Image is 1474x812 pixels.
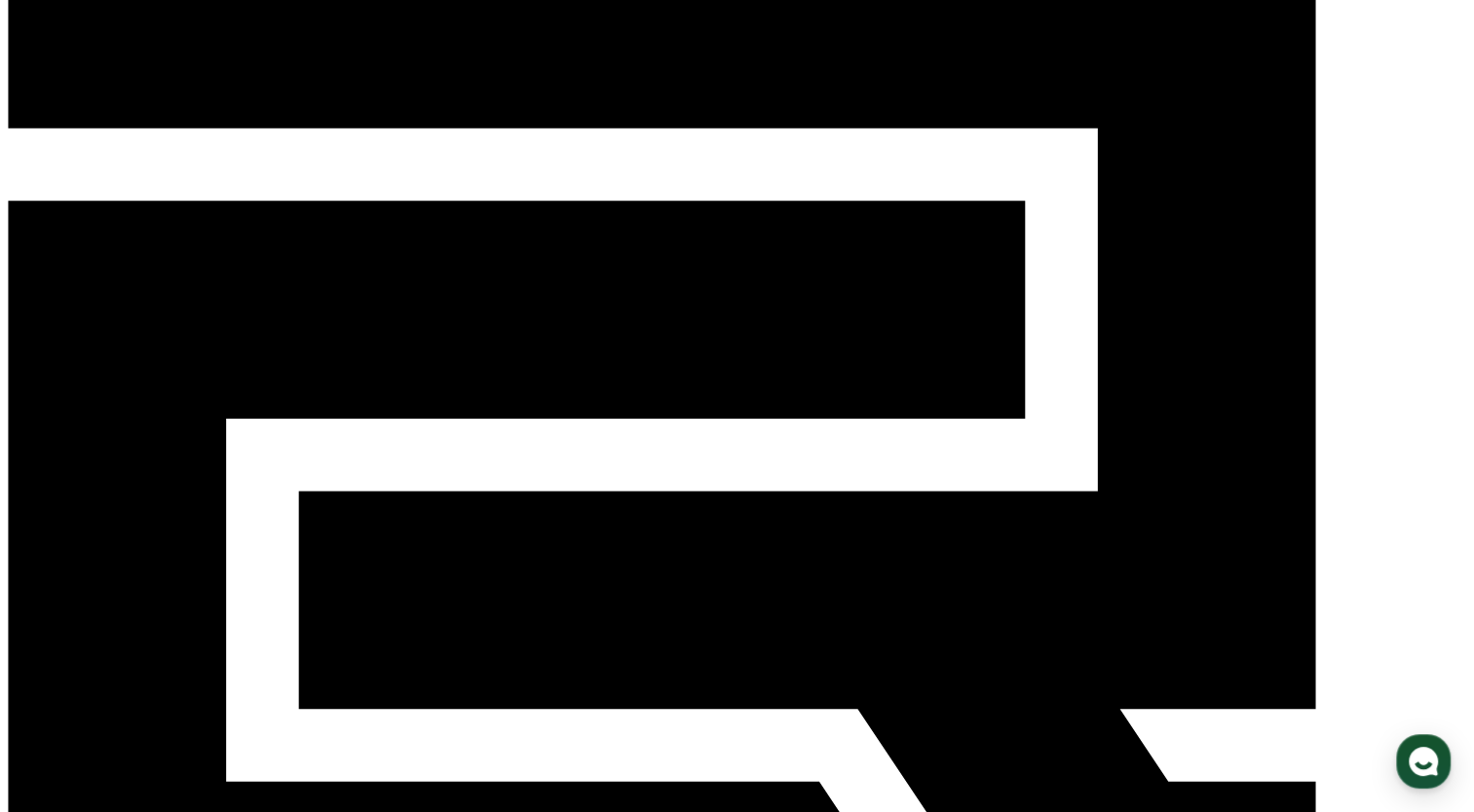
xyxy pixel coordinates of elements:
span: 設定 [301,646,324,662]
a: ホーム [6,617,129,666]
a: チャット [129,617,251,666]
span: チャット [167,647,213,663]
a: 設定 [251,617,374,666]
span: ホーム [50,646,85,662]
